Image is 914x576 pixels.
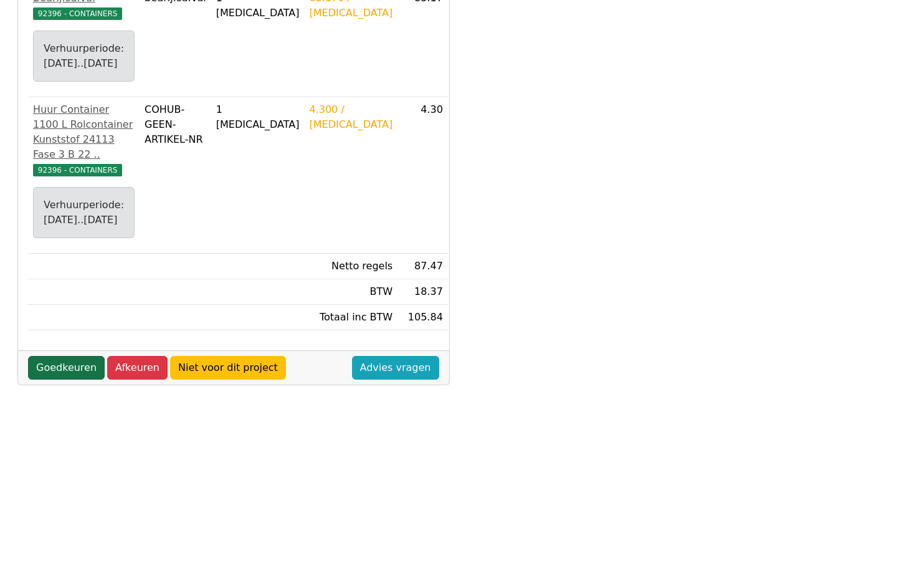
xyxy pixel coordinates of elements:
a: Advies vragen [352,356,439,380]
div: Verhuurperiode: [DATE]..[DATE] [44,41,124,71]
td: 87.47 [397,254,448,279]
div: Huur Container 1100 L Rolcontainer Kunststof 24113 Fase 3 B 22 .. [33,102,135,162]
td: Totaal inc BTW [304,305,397,330]
a: Afkeuren [107,356,168,380]
div: 4.300 / [MEDICAL_DATA] [309,102,393,132]
td: 4.30 [397,97,448,254]
a: Huur Container 1100 L Rolcontainer Kunststof 24113 Fase 3 B 22 ..92396 - CONTAINERS [33,102,135,177]
span: 92396 - CONTAINERS [33,7,122,20]
td: 105.84 [397,305,448,330]
td: 18.37 [397,279,448,305]
td: Netto regels [304,254,397,279]
a: Niet voor dit project [170,356,286,380]
div: 1 [MEDICAL_DATA] [216,102,300,132]
span: 92396 - CONTAINERS [33,164,122,176]
td: BTW [304,279,397,305]
a: Goedkeuren [28,356,105,380]
td: COHUB-GEEN-ARTIKEL-NR [140,97,211,254]
div: Verhuurperiode: [DATE]..[DATE] [44,198,124,228]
